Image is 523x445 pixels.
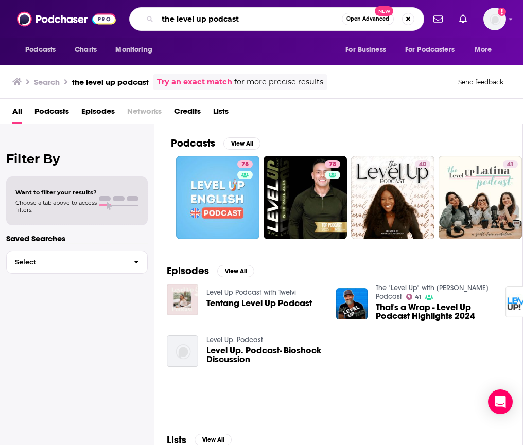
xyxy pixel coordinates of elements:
span: 78 [329,159,336,170]
a: Level Up. Podcast [206,335,263,344]
button: Show profile menu [483,8,506,30]
img: User Profile [483,8,506,30]
span: Podcasts [25,43,56,57]
span: Select [7,259,126,265]
a: Lists [213,103,229,124]
div: Open Intercom Messenger [488,389,513,414]
span: 41 [415,295,421,299]
span: Choose a tab above to access filters. [15,199,97,213]
button: open menu [398,40,469,60]
a: That's a Wrap - Level Up Podcast Highlights 2024 [376,303,493,321]
a: Level Up Podcast with Twelvi [206,288,296,297]
span: Open Advanced [346,16,389,22]
a: 78 [176,156,259,239]
button: Open AdvancedNew [342,13,394,25]
a: Show notifications dropdown [455,10,471,28]
h3: Search [34,77,60,87]
img: Level Up. Podcast- Bioshock Discussion [167,335,198,367]
a: 40 [415,160,430,168]
span: For Business [345,43,386,57]
button: Select [6,251,148,274]
a: Level Up. Podcast- Bioshock Discussion [206,346,324,364]
a: All [12,103,22,124]
img: Tentang Level Up Podcast [167,284,198,315]
h2: Episodes [167,264,209,277]
h2: Filter By [6,151,148,166]
span: For Podcasters [405,43,455,57]
a: Show notifications dropdown [429,10,447,28]
a: Charts [68,40,103,60]
a: Tentang Level Up Podcast [206,299,312,308]
span: Charts [75,43,97,57]
button: open menu [467,40,505,60]
div: Search podcasts, credits, & more... [129,7,424,31]
button: Send feedback [455,78,507,86]
svg: Add a profile image [498,8,506,16]
h3: the level up podcast [72,77,149,87]
input: Search podcasts, credits, & more... [158,11,342,27]
span: Logged in as Goodboy8 [483,8,506,30]
span: 78 [241,159,249,170]
button: View All [217,265,254,277]
a: 78 [325,160,340,168]
img: That's a Wrap - Level Up Podcast Highlights 2024 [336,288,368,319]
a: 40 [351,156,434,239]
a: 78 [264,156,347,239]
img: Podchaser - Follow, Share and Rate Podcasts [17,9,116,29]
h2: Podcasts [171,137,215,150]
a: 41 [406,294,422,300]
a: 78 [237,160,253,168]
span: Networks [127,103,162,124]
button: open menu [108,40,165,60]
span: 41 [507,159,514,170]
a: Episodes [81,103,115,124]
button: open menu [338,40,399,60]
span: More [475,43,492,57]
a: 41 [439,156,522,239]
a: The "Level Up" with Duayne Pearce Podcast [376,283,489,301]
span: 40 [419,159,426,170]
button: View All [223,137,260,150]
span: Monitoring [115,43,152,57]
a: PodcastsView All [171,137,260,150]
a: Credits [174,103,201,124]
span: Want to filter your results? [15,189,97,196]
a: Try an exact match [157,76,232,88]
span: for more precise results [234,76,323,88]
span: New [375,6,393,16]
a: 41 [503,160,518,168]
a: EpisodesView All [167,264,254,277]
a: Podcasts [34,103,69,124]
p: Saved Searches [6,234,148,243]
button: open menu [18,40,69,60]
